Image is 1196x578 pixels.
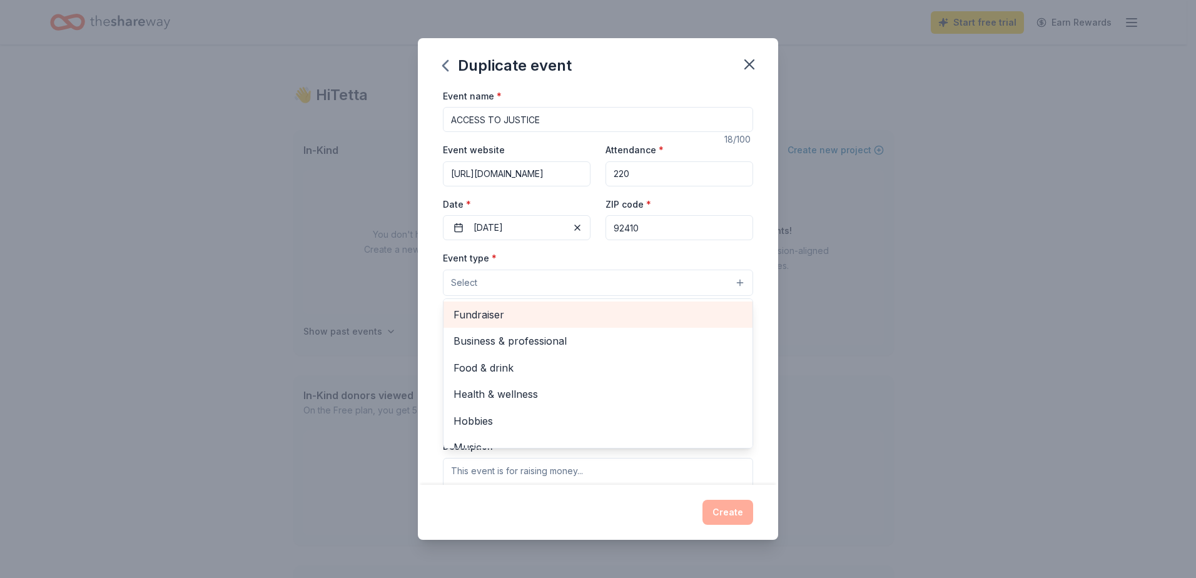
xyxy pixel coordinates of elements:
[454,333,742,349] span: Business & professional
[454,439,742,455] span: Music
[451,275,477,290] span: Select
[443,270,753,296] button: Select
[454,386,742,402] span: Health & wellness
[454,307,742,323] span: Fundraiser
[454,360,742,376] span: Food & drink
[454,413,742,429] span: Hobbies
[443,298,753,449] div: Select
